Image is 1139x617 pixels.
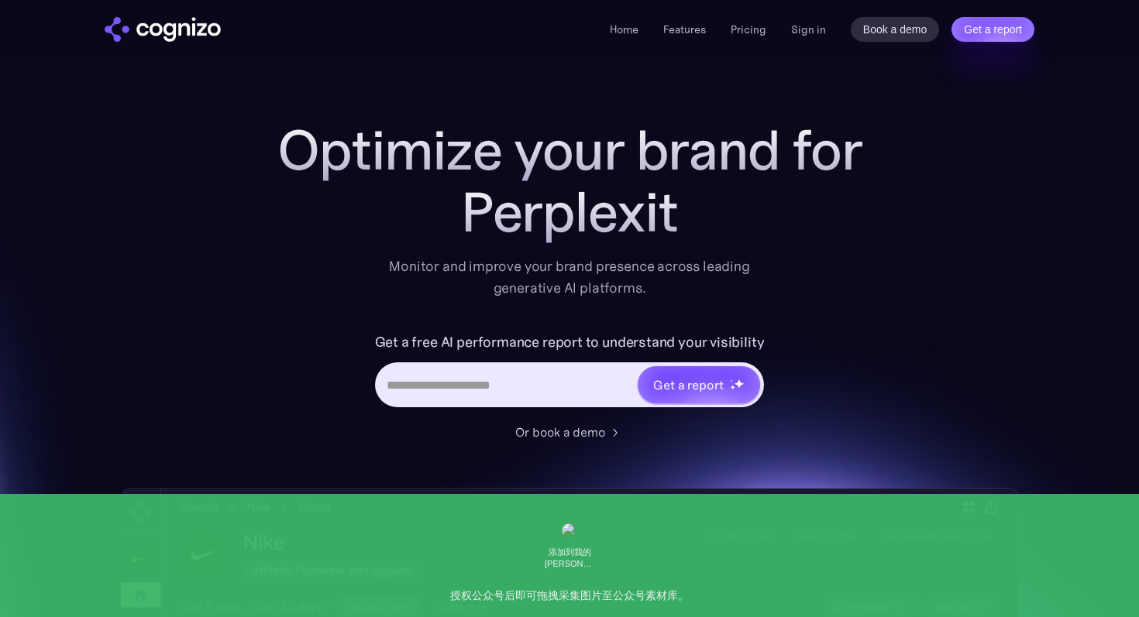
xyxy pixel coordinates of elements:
a: Pricing [731,22,766,36]
a: Book a demo [851,17,940,42]
div: Get a report [653,375,723,394]
a: Sign in [791,20,826,39]
a: Features [663,22,706,36]
img: cognizo logo [105,17,221,42]
div: Or book a demo [515,423,605,441]
a: Home [610,22,638,36]
label: Get a free AI performance report to understand your visibility [375,330,765,355]
div: Monitor and improve your brand presence across leading generative AI platforms. [379,255,760,299]
img: star [730,379,732,382]
div: Perplexit [260,181,879,243]
a: Get a reportstarstarstar [636,365,762,405]
a: home [105,17,221,42]
form: Hero URL Input Form [375,330,765,415]
img: star [730,385,735,390]
a: Get a report [951,17,1034,42]
a: Or book a demo [515,423,624,441]
img: star [734,379,744,389]
h1: Optimize your brand for [260,119,879,181]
